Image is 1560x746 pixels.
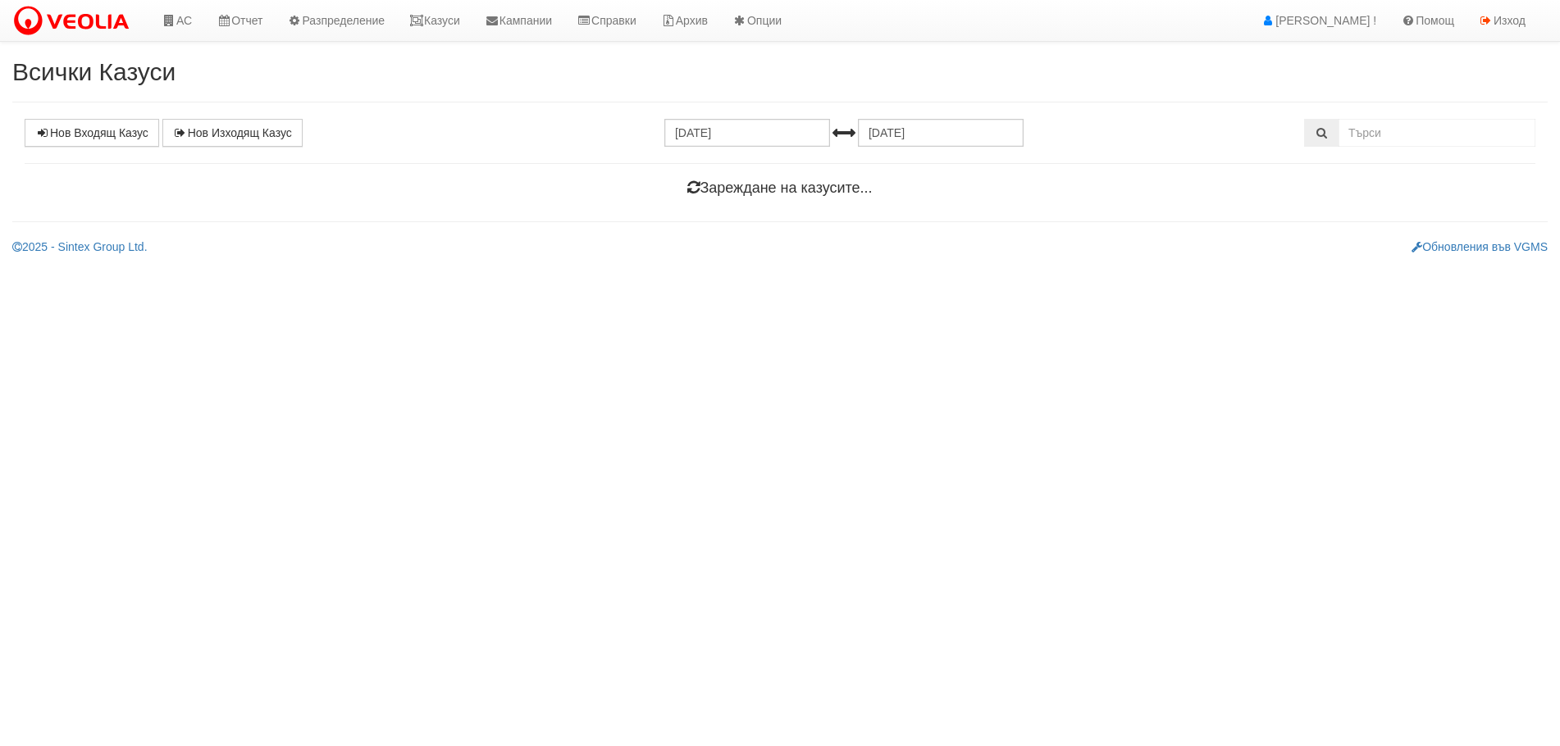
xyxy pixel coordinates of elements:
[1339,119,1535,147] input: Търсене по Идентификатор, Бл/Вх/Ап, Тип, Описание, Моб. Номер, Имейл, Файл, Коментар,
[12,58,1548,85] h2: Всички Казуси
[25,119,159,147] a: Нов Входящ Казус
[162,119,303,147] a: Нов Изходящ Казус
[1412,240,1548,253] a: Обновления във VGMS
[25,180,1535,197] h4: Зареждане на казусите...
[12,4,137,39] img: VeoliaLogo.png
[12,240,148,253] a: 2025 - Sintex Group Ltd.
